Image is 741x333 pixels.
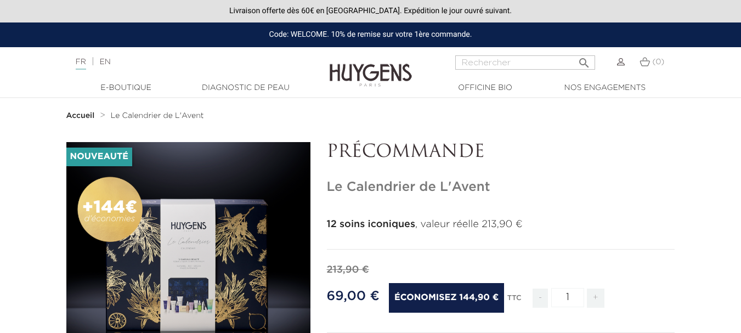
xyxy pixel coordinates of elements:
[507,286,522,316] div: TTC
[111,112,204,120] span: Le Calendrier de L'Avent
[574,52,594,67] button: 
[578,53,591,66] i: 
[389,283,504,313] span: Économisez 144,90 €
[327,265,369,275] span: 213,90 €
[327,217,675,232] p: , valeur réelle 213,90 €
[652,58,664,66] span: (0)
[76,58,86,70] a: FR
[66,112,95,120] strong: Accueil
[431,82,540,94] a: Officine Bio
[66,148,132,166] li: Nouveauté
[327,179,675,195] h1: Le Calendrier de L'Avent
[327,219,415,229] strong: 12 soins iconiques
[66,111,97,120] a: Accueil
[99,58,110,66] a: EN
[111,111,204,120] a: Le Calendrier de L'Avent
[330,46,412,88] img: Huygens
[70,55,301,69] div: |
[455,55,595,70] input: Rechercher
[550,82,660,94] a: Nos engagements
[71,82,181,94] a: E-Boutique
[551,288,584,307] input: Quantité
[327,290,380,303] span: 69,00 €
[191,82,301,94] a: Diagnostic de peau
[327,142,675,163] p: PRÉCOMMANDE
[587,289,604,308] span: +
[533,289,548,308] span: -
